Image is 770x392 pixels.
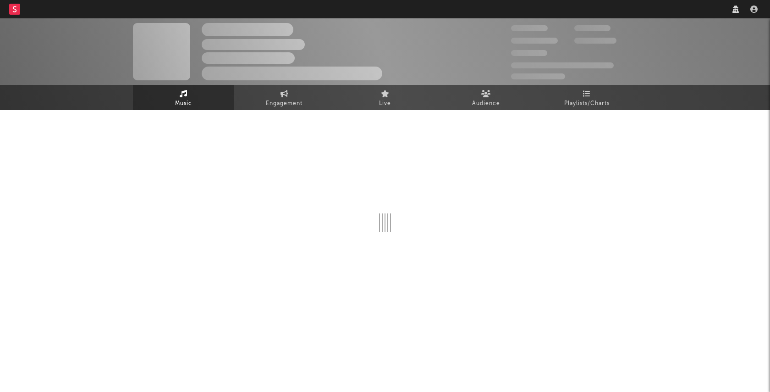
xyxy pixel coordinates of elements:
[511,50,547,56] span: 100,000
[574,38,616,44] span: 1,000,000
[379,98,391,109] span: Live
[335,85,435,110] a: Live
[266,98,302,109] span: Engagement
[133,85,234,110] a: Music
[435,85,536,110] a: Audience
[234,85,335,110] a: Engagement
[511,73,565,79] span: Jump Score: 85.0
[574,25,610,31] span: 100,000
[472,98,500,109] span: Audience
[511,62,614,68] span: 50,000,000 Monthly Listeners
[511,25,548,31] span: 300,000
[175,98,192,109] span: Music
[564,98,610,109] span: Playlists/Charts
[536,85,637,110] a: Playlists/Charts
[511,38,558,44] span: 50,000,000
